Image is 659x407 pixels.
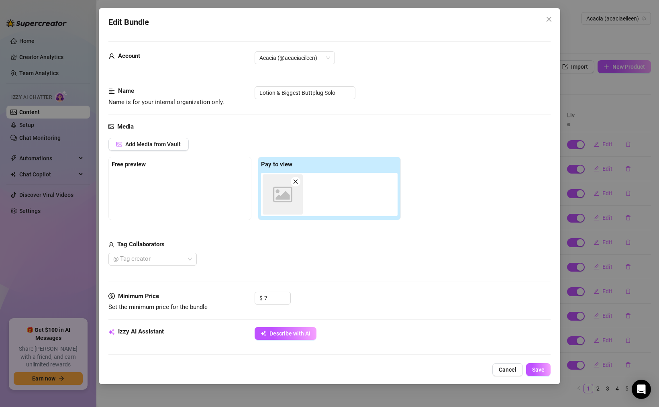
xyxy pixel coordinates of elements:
span: Save [532,366,545,373]
input: Enter a name [255,86,355,99]
strong: Izzy AI Assistant [118,328,164,335]
span: Set the minimum price for the bundle [108,303,208,311]
strong: Minimum Price [118,292,159,300]
div: Open Intercom Messenger [632,380,651,399]
span: close [293,179,298,184]
span: align-left [108,86,115,96]
button: Describe with AI [255,327,316,340]
button: Add Media from Vault [108,138,189,151]
button: Cancel [492,363,523,376]
strong: Pay to view [261,161,292,168]
button: Close [543,13,555,26]
span: user [108,51,115,61]
strong: Free preview [112,161,146,168]
span: Edit Bundle [108,16,149,29]
strong: Media [117,123,134,130]
span: user [108,240,114,250]
strong: Tag Collaborators [117,241,165,248]
span: close [546,16,552,22]
span: picture [108,122,114,132]
span: Acacia (@acaciaeileen) [259,52,330,64]
button: Save [526,363,551,376]
span: Describe with AI [269,330,310,337]
span: Name is for your internal organization only. [108,98,224,106]
span: dollar [108,292,115,301]
strong: Account [118,52,140,59]
strong: Name [118,87,134,94]
span: Cancel [499,366,516,373]
span: Close [543,16,555,22]
span: picture [116,141,122,147]
span: Add Media from Vault [125,141,181,147]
